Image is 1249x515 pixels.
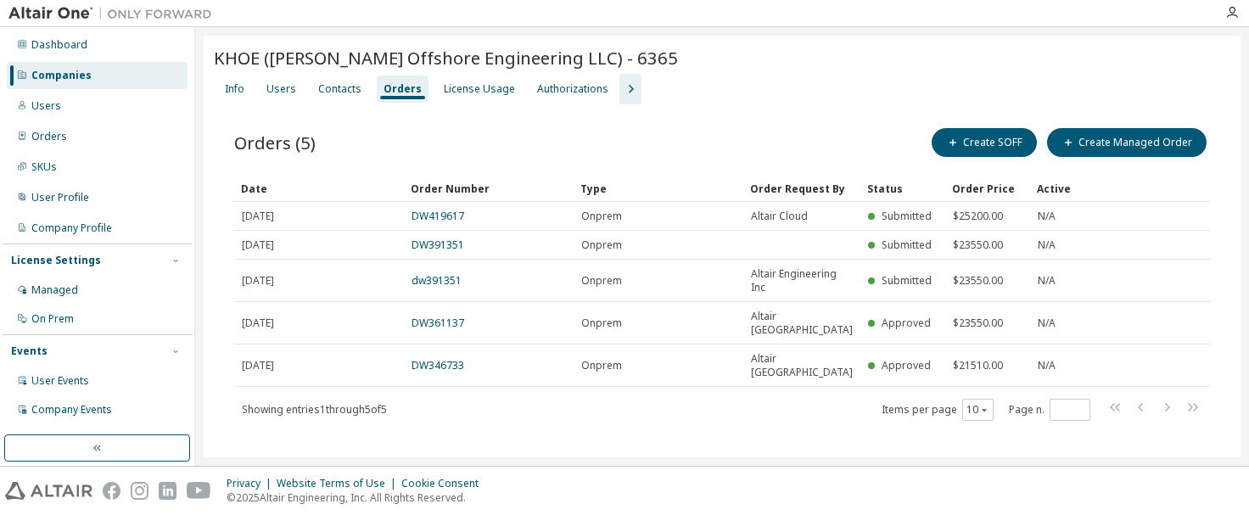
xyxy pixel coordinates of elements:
[31,160,57,174] div: SKUs
[412,316,464,330] a: DW361137
[966,403,989,417] button: 10
[411,175,567,202] div: Order Number
[214,46,678,70] span: KHOE ([PERSON_NAME] Offshore Engineering LLC) - 6365
[750,175,854,202] div: Order Request By
[1038,316,1056,330] span: N/A
[242,274,274,288] span: [DATE]
[8,5,221,22] img: Altair One
[1038,359,1056,372] span: N/A
[412,209,464,223] a: DW419617
[444,82,515,96] div: License Usage
[953,316,1003,330] span: $23550.00
[159,482,176,500] img: linkedin.svg
[882,399,994,421] span: Items per page
[227,490,489,505] p: © 2025 Altair Engineering, Inc. All Rights Reserved.
[131,482,148,500] img: instagram.svg
[932,128,1037,157] button: Create SOFF
[31,221,112,235] div: Company Profile
[242,238,274,252] span: [DATE]
[266,82,296,96] div: Users
[1009,399,1090,421] span: Page n.
[11,254,101,267] div: License Settings
[581,359,622,372] span: Onprem
[234,131,316,154] span: Orders (5)
[412,273,462,288] a: dw391351
[882,238,932,252] span: Submitted
[537,82,608,96] div: Authorizations
[242,359,274,372] span: [DATE]
[31,312,74,326] div: On Prem
[882,316,931,330] span: Approved
[581,316,622,330] span: Onprem
[225,82,244,96] div: Info
[5,482,92,500] img: altair_logo.svg
[31,191,89,204] div: User Profile
[751,267,853,294] span: Altair Engineering Inc
[241,175,397,202] div: Date
[1038,238,1056,252] span: N/A
[953,238,1003,252] span: $23550.00
[1037,175,1108,202] div: Active
[581,210,622,223] span: Onprem
[242,210,274,223] span: [DATE]
[581,274,622,288] span: Onprem
[31,130,67,143] div: Orders
[581,238,622,252] span: Onprem
[580,175,737,202] div: Type
[882,209,932,223] span: Submitted
[882,273,932,288] span: Submitted
[103,482,120,500] img: facebook.svg
[31,432,128,445] div: Product Downloads
[242,402,387,417] span: Showing entries 1 through 5 of 5
[384,82,422,96] div: Orders
[31,38,87,52] div: Dashboard
[401,477,489,490] div: Cookie Consent
[952,175,1023,202] div: Order Price
[867,175,938,202] div: Status
[242,316,274,330] span: [DATE]
[11,344,48,358] div: Events
[882,358,931,372] span: Approved
[751,310,853,337] span: Altair [GEOGRAPHIC_DATA]
[227,477,277,490] div: Privacy
[31,283,78,297] div: Managed
[751,352,853,379] span: Altair [GEOGRAPHIC_DATA]
[187,482,211,500] img: youtube.svg
[31,69,92,82] div: Companies
[412,358,464,372] a: DW346733
[1038,210,1056,223] span: N/A
[953,274,1003,288] span: $23550.00
[277,477,401,490] div: Website Terms of Use
[31,403,112,417] div: Company Events
[751,210,808,223] span: Altair Cloud
[412,238,464,252] a: DW391351
[31,99,61,113] div: Users
[953,359,1003,372] span: $21510.00
[31,374,89,388] div: User Events
[953,210,1003,223] span: $25200.00
[1038,274,1056,288] span: N/A
[318,82,361,96] div: Contacts
[1047,128,1207,157] button: Create Managed Order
